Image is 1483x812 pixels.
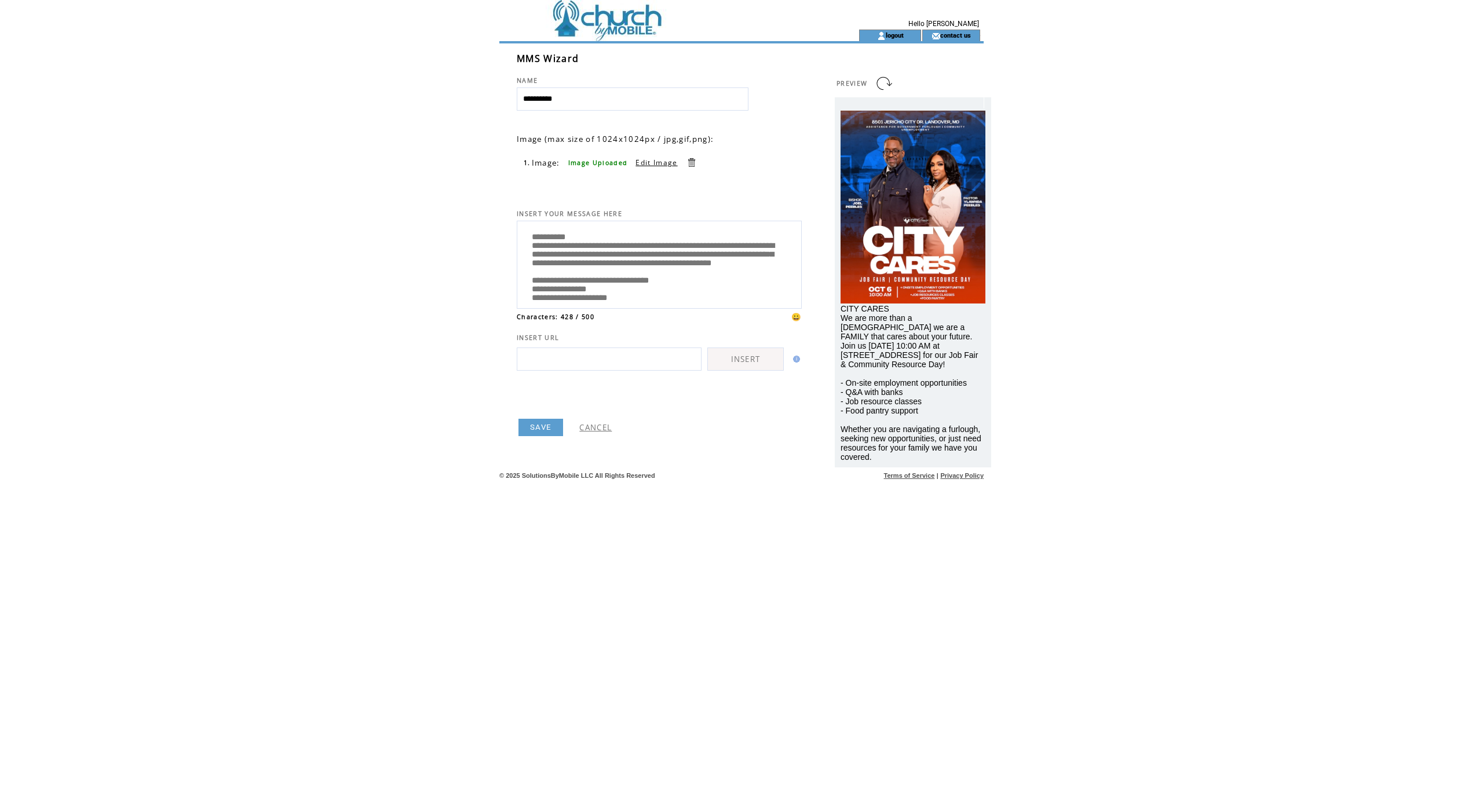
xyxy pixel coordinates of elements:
[517,334,559,342] span: INSERT URL
[532,158,560,168] span: Image:
[517,76,538,85] span: NAME
[790,356,800,363] img: help.gif
[886,31,904,39] a: logout
[707,348,784,371] a: INSERT
[524,159,531,167] span: 1.
[517,313,594,321] span: Characters: 428 / 500
[932,31,940,41] img: contact_us_icon.gif
[517,210,622,218] span: INSERT YOUR MESSAGE HERE
[517,134,714,144] span: Image (max size of 1024x1024px / jpg,gif,png):
[908,20,979,28] span: Hello [PERSON_NAME]
[517,52,579,65] span: MMS Wizard
[837,79,867,87] span: PREVIEW
[686,157,697,168] a: Delete this item
[518,419,563,436] a: SAVE
[884,472,935,479] a: Terms of Service
[940,31,971,39] a: contact us
[579,422,612,433] a: CANCEL
[635,158,677,167] a: Edit Image
[499,472,655,479] span: © 2025 SolutionsByMobile LLC All Rights Reserved
[568,159,628,167] span: Image Uploaded
[877,31,886,41] img: account_icon.gif
[940,472,984,479] a: Privacy Policy
[841,304,981,462] span: CITY CARES We are more than a [DEMOGRAPHIC_DATA] we are a FAMILY that cares about your future. Jo...
[791,312,802,322] span: 😀
[937,472,938,479] span: |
